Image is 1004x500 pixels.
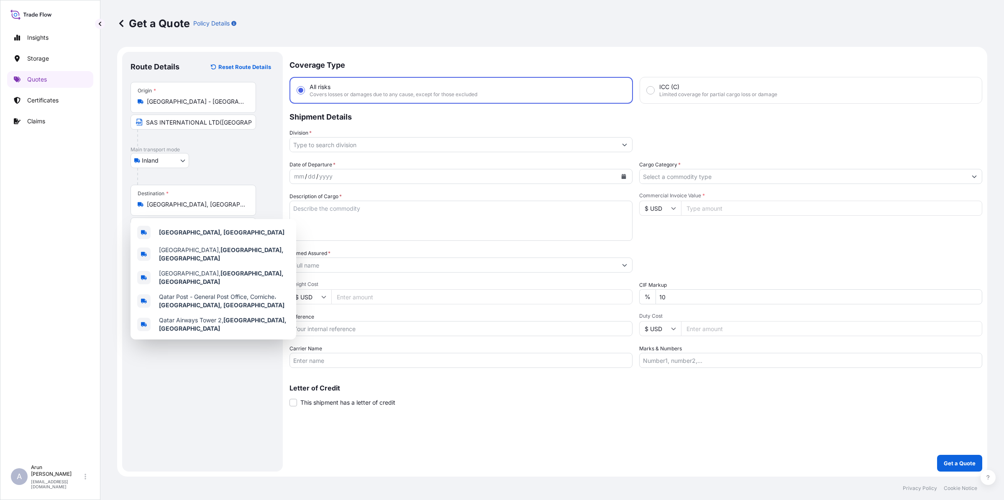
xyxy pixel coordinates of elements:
p: Route Details [131,62,179,72]
a: Privacy Policy [903,485,937,492]
p: Reset Route Details [218,63,271,71]
span: Freight Cost [289,281,633,288]
div: Destination [138,190,169,197]
p: [EMAIL_ADDRESS][DOMAIN_NAME] [31,479,83,489]
div: month, [293,171,305,181]
input: Type amount [681,201,982,216]
input: Enter name [289,353,633,368]
p: Arun [PERSON_NAME] [31,464,83,477]
button: Show suggestions [617,258,632,273]
div: / [305,171,307,181]
input: Enter amount [681,321,982,336]
b: [GEOGRAPHIC_DATA], [GEOGRAPHIC_DATA] [159,246,284,262]
span: A [17,472,22,481]
span: Qatar Airways Tower 2, [159,316,289,333]
p: Letter of Credit [289,385,982,391]
p: Insights [27,33,49,42]
label: Carrier Name [289,344,322,353]
p: Main transport mode [131,146,274,153]
p: Certificates [27,96,59,105]
span: All risks [310,83,330,91]
p: Shipment Details [289,104,982,129]
div: day, [307,171,316,181]
button: Calendar [617,170,630,183]
span: Date of Departure [289,161,336,169]
span: This shipment has a letter of credit [300,398,395,407]
div: % [639,289,656,304]
label: Marks & Numbers [639,344,682,353]
a: Quotes [7,71,93,88]
span: Limited coverage for partial cargo loss or damage [659,91,777,98]
span: Duty Cost [639,313,982,319]
label: Reference [289,313,314,321]
button: Reset Route Details [207,60,274,74]
input: ICC (C)Limited coverage for partial cargo loss or damage [647,87,654,94]
input: Destination [147,200,246,209]
div: year, [318,171,333,181]
b: [GEOGRAPHIC_DATA], [GEOGRAPHIC_DATA] [159,301,284,309]
button: Show suggestions [967,169,982,184]
button: Get a Quote [937,455,982,472]
p: Get a Quote [117,17,190,30]
input: Number1, number2,... [639,353,982,368]
a: Certificates [7,92,93,109]
input: Select a commodity type [640,169,967,184]
button: Show suggestions [617,137,632,152]
input: Text to appear on certificate [131,217,256,232]
span: Commercial Invoice Value [639,192,982,199]
input: Enter amount [331,289,633,304]
span: Inland [142,156,159,165]
label: Division [289,129,312,137]
input: Full name [290,258,617,273]
input: Enter percentage [656,289,982,304]
button: Select transport [131,153,189,168]
label: CIF Markup [639,281,667,289]
b: [GEOGRAPHIC_DATA], [GEOGRAPHIC_DATA] [159,270,284,285]
input: All risksCovers losses or damages due to any cause, except for those excluded [297,87,305,94]
a: Cookie Notice [944,485,977,492]
p: Get a Quote [944,459,976,467]
label: Description of Cargo [289,192,342,201]
p: Claims [27,117,45,125]
span: [GEOGRAPHIC_DATA], [159,269,289,286]
label: Named Assured [289,249,330,258]
span: Qatar Post - General Post Office, Corniche، [159,293,289,309]
span: Covers losses or damages due to any cause, except for those excluded [310,91,477,98]
p: Storage [27,54,49,63]
a: Claims [7,113,93,130]
label: Cargo Category [639,161,681,169]
p: Quotes [27,75,47,84]
input: Type to search division [290,137,617,152]
div: Origin [138,87,156,94]
div: Show suggestions [131,219,296,339]
a: Insights [7,29,93,46]
p: Coverage Type [289,52,982,77]
input: Origin [147,97,246,106]
p: Policy Details [193,19,230,28]
span: [GEOGRAPHIC_DATA], [159,246,289,263]
b: [GEOGRAPHIC_DATA], [GEOGRAPHIC_DATA] [159,229,284,236]
input: Your internal reference [289,321,633,336]
a: Storage [7,50,93,67]
input: Text to appear on certificate [131,115,256,130]
div: / [316,171,318,181]
span: ICC (C) [659,83,679,91]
